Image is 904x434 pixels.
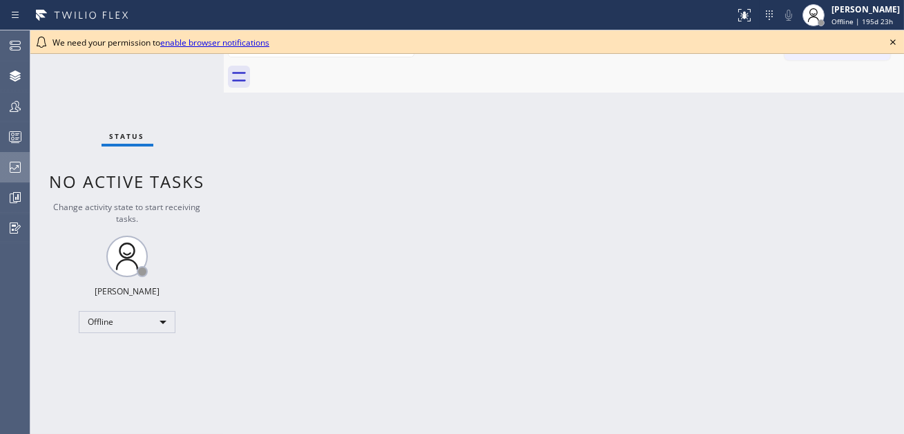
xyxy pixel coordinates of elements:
button: Mute [779,6,798,25]
span: Offline | 195d 23h [831,17,893,26]
div: Offline [79,311,175,333]
span: Status [110,131,145,141]
div: [PERSON_NAME] [95,285,160,297]
span: Change activity state to start receiving tasks. [54,201,201,225]
span: No active tasks [50,170,205,193]
span: We need your permission to [52,37,269,48]
div: [PERSON_NAME] [831,3,900,15]
a: enable browser notifications [160,37,269,48]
